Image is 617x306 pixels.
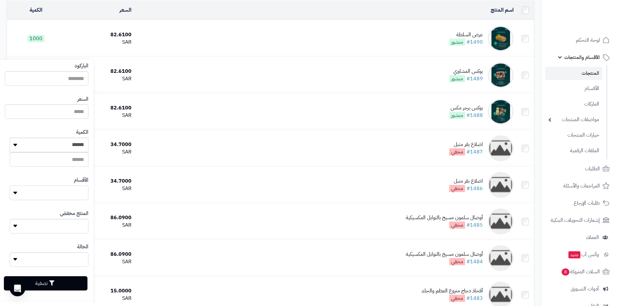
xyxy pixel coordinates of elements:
[571,284,599,293] span: أدوات التسويق
[449,148,465,155] span: مخفي
[449,112,465,119] span: منشور
[551,216,600,225] span: إشعارات التحويلات البنكية
[449,295,465,302] span: مخفي
[466,185,483,192] a: #1486
[586,233,599,242] span: العملاء
[67,185,131,192] div: SAR
[67,68,131,75] div: 82.6100
[74,176,88,184] label: الأقسام
[449,185,465,192] span: مخفي
[120,6,131,14] a: السعر
[466,294,483,302] a: #1483
[545,178,613,194] a: المراجعات والأسئلة
[449,39,465,46] span: منشور
[406,214,483,221] div: أوصال سلمون مسيخ بالتوابل المكسيكية
[67,221,131,229] div: SAR
[406,251,483,258] div: أوصال سلمون مسيخ بالتوابل المكسيكية
[488,172,514,198] img: اضلاع بقر متبل
[488,209,514,234] img: أوصال سلمون مسيخ بالتوابل المكسيكية
[449,75,465,82] span: منشور
[563,181,600,190] span: المراجعات والأسئلة
[67,295,131,302] div: SAR
[449,68,483,75] div: بوكس المشاوي
[466,148,483,156] a: #1487
[67,258,131,266] div: SAR
[564,53,600,62] span: الأقسام والمنتجات
[545,195,613,211] a: طلبات الإرجاع
[67,141,131,148] div: 34.7000
[545,32,613,48] a: لوحة التحكم
[488,62,514,88] img: بوكس المشاوي
[545,97,602,111] a: الماركات
[545,247,613,262] a: وآتس آبجديد
[28,35,44,42] span: 1000
[421,287,483,295] div: أفخاذ دجاج منزوع العظم والجلد
[561,267,600,276] span: السلات المتروكة
[545,281,613,297] a: أدوات التسويق
[67,75,131,83] div: SAR
[449,177,483,185] div: اضلاع بقر متبل
[488,245,514,271] img: أوصال سلمون مسيخ بالتوابل المكسيكية
[449,104,483,112] div: بوكس برجر مكس
[76,129,88,136] label: الكمية
[4,276,87,290] button: تصفية
[67,287,131,295] div: 15.0000
[67,112,131,119] div: SAR
[488,135,514,161] img: اضلاع بقر متبل
[77,243,88,251] label: الحالة
[491,6,514,14] a: اسم المنتج
[545,67,602,80] a: المنتجات
[74,62,88,70] label: الباركود
[466,111,483,119] a: #1488
[67,31,131,39] div: 82.6100
[29,6,42,14] a: الكمية
[449,221,465,229] span: مخفي
[545,82,602,96] a: الأقسام
[488,26,514,51] img: عرض السلطة
[67,104,131,112] div: 82.6100
[545,212,613,228] a: إشعارات التحويلات البنكية
[574,198,600,208] span: طلبات الإرجاع
[449,258,465,265] span: مخفي
[568,250,599,259] span: وآتس آب
[466,221,483,229] a: #1485
[60,210,88,217] label: المنتج مخفض
[585,164,600,173] span: الطلبات
[562,268,569,276] span: 8
[67,214,131,221] div: 86.0900
[545,144,602,158] a: الملفات الرقمية
[449,31,483,39] div: عرض السلطة
[67,177,131,185] div: 34.7000
[77,96,88,103] label: السعر
[545,264,613,279] a: السلات المتروكة8
[545,113,602,127] a: مواصفات المنتجات
[449,141,483,148] div: اضلاع بقر متبل
[466,38,483,46] a: #1490
[67,39,131,46] div: SAR
[466,258,483,266] a: #1484
[545,128,602,142] a: خيارات المنتجات
[10,281,25,296] div: Open Intercom Messenger
[466,75,483,83] a: #1489
[568,251,580,258] span: جديد
[576,36,600,45] span: لوحة التحكم
[545,230,613,245] a: العملاء
[488,99,514,125] img: بوكس برجر مكس
[67,251,131,258] div: 86.0900
[67,148,131,156] div: SAR
[545,161,613,176] a: الطلبات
